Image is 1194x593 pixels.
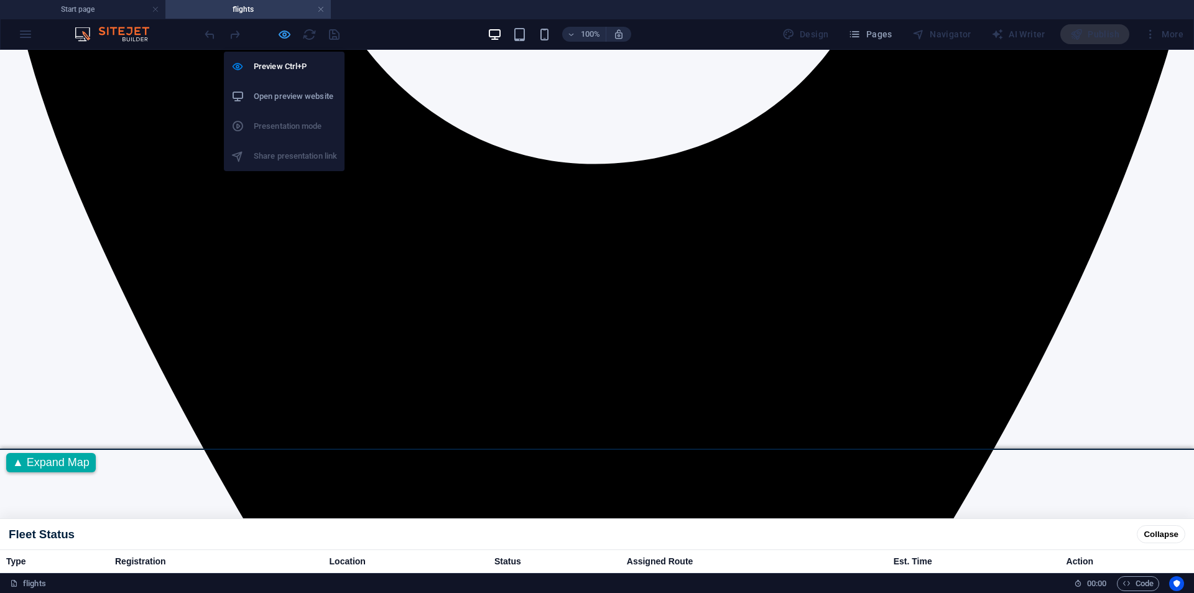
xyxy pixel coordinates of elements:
h6: Preview Ctrl+P [254,59,337,74]
h6: Open preview website [254,89,337,104]
button: Usercentrics [1169,576,1184,591]
i: On resize automatically adjust zoom level to fit chosen device. [613,29,624,40]
span: : [1096,579,1098,588]
h6: 100% [581,27,601,42]
button: 100% [562,27,606,42]
span: Code [1122,576,1154,591]
h4: flights [165,2,331,16]
div: Design (Ctrl+Alt+Y) [777,24,834,44]
a: Click to cancel selection. Double-click to open Pages [10,576,46,591]
button: Pages [843,24,897,44]
img: Editor Logo [72,27,165,42]
span: Pages [848,28,892,40]
span: 00 00 [1087,576,1106,591]
button: ▲ Expand Map [6,403,96,423]
button: Code [1117,576,1159,591]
